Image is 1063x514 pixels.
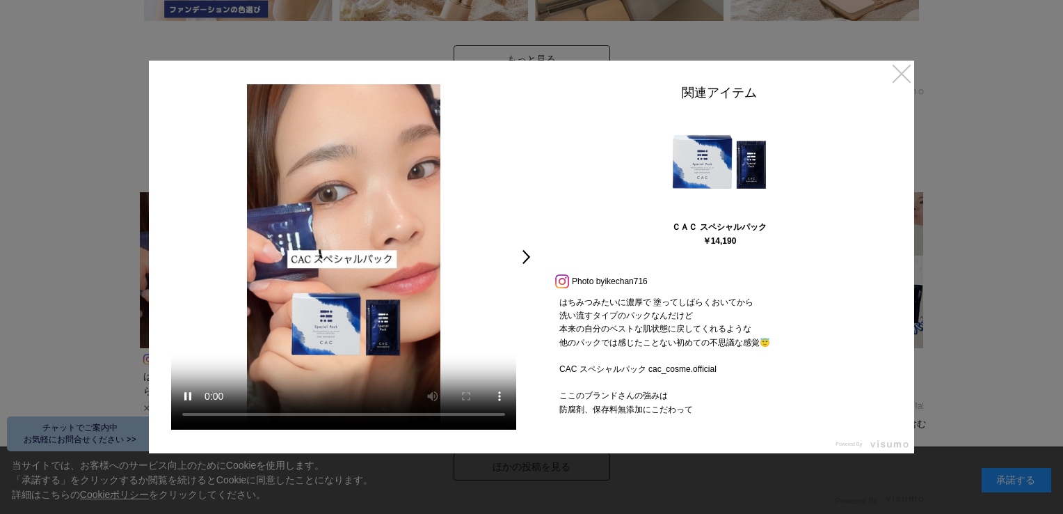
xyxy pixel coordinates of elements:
[605,277,647,286] a: ikechan716
[520,244,540,270] a: >
[889,61,914,86] a: ×
[545,84,893,107] div: 関連アイテム
[703,237,737,245] div: ￥14,190
[667,111,772,215] img: 060401.jpg
[545,296,893,417] p: はちみつみたいに濃厚で 塗ってしばらくおいてから 洗い流すタイプのパックなんだけど 本来の自分のベストな肌状態に戻してくれるような 他のパックでは感じたことない初めての不思議な感覚😇 CAC ス...
[658,221,781,233] div: ＣＡＣ スペシャルパック
[572,273,605,290] span: Photo by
